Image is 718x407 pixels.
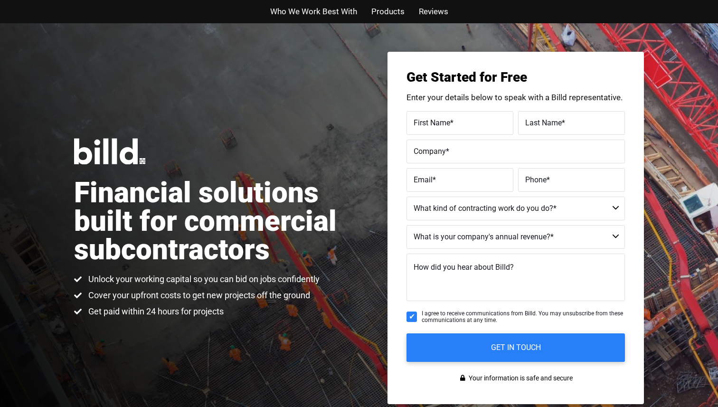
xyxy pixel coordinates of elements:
[406,312,417,322] input: I agree to receive communications from Billd. You may unsubscribe from these communications at an...
[414,175,433,184] span: Email
[406,71,625,84] h3: Get Started for Free
[406,94,625,102] p: Enter your details below to speak with a Billd representative.
[86,306,224,317] span: Get paid within 24 hours for projects
[270,5,357,19] a: Who We Work Best With
[86,290,310,301] span: Cover your upfront costs to get new projects off the ground
[414,263,514,272] span: How did you hear about Billd?
[525,118,562,127] span: Last Name
[86,274,320,285] span: Unlock your working capital so you can bid on jobs confidently
[371,5,405,19] a: Products
[525,175,547,184] span: Phone
[414,118,450,127] span: First Name
[419,5,448,19] a: Reviews
[414,146,446,155] span: Company
[74,179,359,264] h1: Financial solutions built for commercial subcontractors
[422,310,625,324] span: I agree to receive communications from Billd. You may unsubscribe from these communications at an...
[466,371,573,385] span: Your information is safe and secure
[406,333,625,362] input: GET IN TOUCH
